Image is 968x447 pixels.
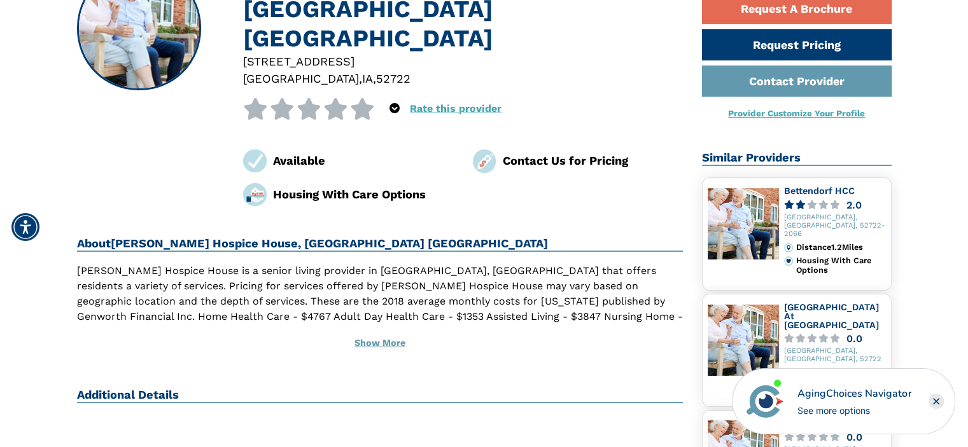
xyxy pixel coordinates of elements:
[728,108,865,118] a: Provider Customize Your Profile
[77,329,684,357] button: Show More
[784,432,886,442] a: 0.0
[243,72,359,85] span: [GEOGRAPHIC_DATA]
[77,263,684,340] p: [PERSON_NAME] Hospice House is a senior living provider in [GEOGRAPHIC_DATA], [GEOGRAPHIC_DATA] t...
[784,256,793,265] img: primary.svg
[273,152,454,169] div: Available
[846,432,862,442] div: 0.0
[359,72,362,85] span: ,
[784,200,886,210] a: 2.0
[784,214,886,238] div: [GEOGRAPHIC_DATA], [GEOGRAPHIC_DATA], 52722-2066
[376,70,410,87] div: 52722
[784,334,886,343] a: 0.0
[373,72,376,85] span: ,
[77,237,684,252] h2: About [PERSON_NAME] Hospice House, [GEOGRAPHIC_DATA] [GEOGRAPHIC_DATA]
[702,151,892,166] h2: Similar Providers
[273,186,454,203] div: Housing With Care Options
[362,72,373,85] span: IA
[796,256,885,275] div: Housing With Care Options
[797,386,911,401] div: AgingChoices Navigator
[797,404,911,417] div: See more options
[243,53,683,70] div: [STREET_ADDRESS]
[389,98,400,120] div: Popover trigger
[502,152,683,169] div: Contact Us for Pricing
[784,347,886,364] div: [GEOGRAPHIC_DATA], [GEOGRAPHIC_DATA], 52722
[77,388,684,403] h2: Additional Details
[702,65,892,97] a: Contact Provider
[784,302,879,329] a: [GEOGRAPHIC_DATA] At [GEOGRAPHIC_DATA]
[743,380,787,423] img: avatar
[11,213,39,241] div: Accessibility Menu
[410,102,502,114] a: Rate this provider
[796,243,885,252] div: Distance 1.2 Miles
[846,334,862,343] div: 0.0
[784,186,855,196] a: Bettendorf HCC
[784,243,793,252] img: distance.svg
[702,29,892,60] a: Request Pricing
[846,200,862,210] div: 2.0
[929,394,944,409] div: Close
